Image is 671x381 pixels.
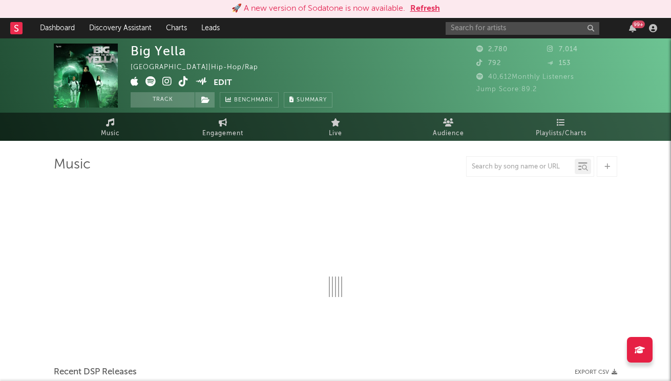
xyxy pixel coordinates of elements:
input: Search for artists [446,22,599,35]
a: Benchmark [220,92,279,108]
div: 🚀 A new version of Sodatone is now available. [232,3,405,15]
a: Audience [392,113,505,141]
a: Playlists/Charts [505,113,617,141]
a: Dashboard [33,18,82,38]
span: 40,612 Monthly Listeners [476,74,574,80]
span: Benchmark [234,94,273,107]
div: Big Yella [131,44,186,58]
button: Summary [284,92,332,108]
button: Edit [214,76,232,89]
span: 153 [547,60,571,67]
span: Engagement [202,128,243,140]
button: Refresh [410,3,440,15]
div: [GEOGRAPHIC_DATA] | Hip-Hop/Rap [131,61,270,74]
input: Search by song name or URL [467,163,575,171]
span: Playlists/Charts [536,128,586,140]
span: Live [329,128,342,140]
button: 99+ [629,24,636,32]
button: Track [131,92,195,108]
a: Engagement [166,113,279,141]
span: Jump Score: 89.2 [476,86,537,93]
a: Music [54,113,166,141]
a: Leads [194,18,227,38]
button: Export CSV [575,369,617,375]
span: 2,780 [476,46,508,53]
span: Audience [433,128,464,140]
a: Charts [159,18,194,38]
span: Summary [297,97,327,103]
a: Discovery Assistant [82,18,159,38]
span: Recent DSP Releases [54,366,137,378]
div: 99 + [632,20,645,28]
span: Music [101,128,120,140]
a: Live [279,113,392,141]
span: 792 [476,60,501,67]
span: 7,014 [547,46,578,53]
